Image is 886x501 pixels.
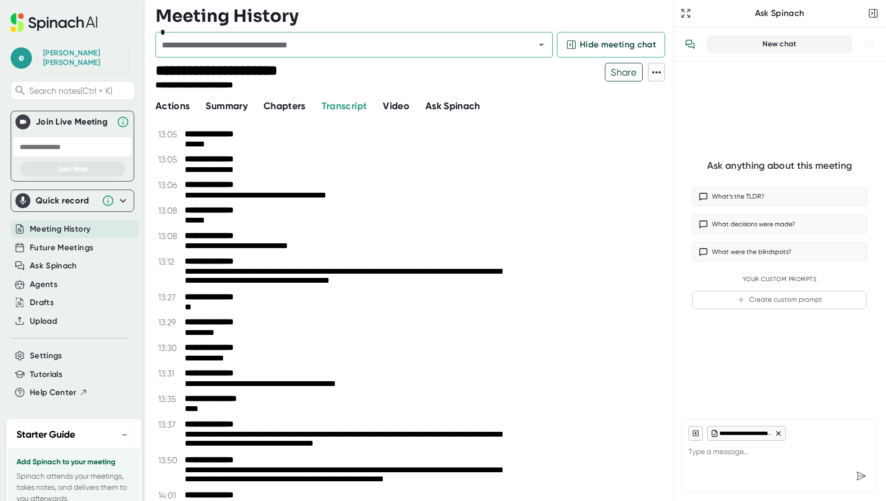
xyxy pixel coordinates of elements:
span: 13:50 [158,455,182,465]
span: Chapters [264,100,306,112]
button: Summary [206,99,247,113]
button: Hide meeting chat [557,32,665,58]
span: Actions [155,100,190,112]
button: What’s the TLDR? [692,187,867,206]
button: Help Center [30,387,88,399]
button: Ask Spinach [425,99,480,113]
button: Settings [30,350,62,362]
span: Video [383,100,409,112]
div: Your Custom Prompts [692,276,867,283]
span: 13:35 [158,394,182,404]
span: Hide meeting chat [580,38,656,51]
button: Create custom prompt [692,291,867,309]
button: Upload [30,315,57,327]
span: Transcript [322,100,367,112]
button: Join Now [20,161,125,177]
h3: Meeting History [155,6,299,26]
div: Join Live MeetingJoin Live Meeting [15,111,129,133]
button: Share [605,63,643,81]
button: Future Meetings [30,242,93,254]
button: What were the blindspots? [692,242,867,261]
span: Join Now [57,165,88,174]
div: Send message [851,466,871,486]
button: Transcript [322,99,367,113]
button: − [118,427,132,442]
div: Quick record [36,195,96,206]
button: What decisions were made? [692,215,867,234]
button: Agents [30,278,58,291]
span: 13:08 [158,206,182,216]
div: Ask Spinach [693,8,866,19]
h2: Starter Guide [17,428,75,442]
span: 14:01 [158,490,182,500]
span: Search notes (Ctrl + K) [29,86,132,96]
span: Help Center [30,387,77,399]
button: Drafts [30,297,54,309]
button: Close conversation sidebar [866,6,881,21]
button: View conversation history [679,34,701,55]
button: Actions [155,99,190,113]
span: 13:31 [158,368,182,379]
button: Chapters [264,99,306,113]
span: 13:08 [158,231,182,241]
button: Open [534,37,549,52]
div: Quick record [15,190,129,211]
span: 13:29 [158,317,182,327]
span: 13:05 [158,129,182,139]
span: 13:06 [158,180,182,190]
button: Video [383,99,409,113]
button: Tutorials [30,368,62,381]
span: Share [605,63,642,81]
div: Ellie Massengill [43,48,123,67]
button: Meeting History [30,223,91,235]
span: e [11,47,32,69]
button: Ask Spinach [30,260,77,272]
span: 13:12 [158,257,182,267]
span: 13:27 [158,292,182,302]
div: New chat [714,39,845,49]
div: Join Live Meeting [36,117,111,127]
div: Ask anything about this meeting [707,160,852,172]
span: Summary [206,100,247,112]
img: Join Live Meeting [18,117,28,127]
span: 13:37 [158,420,182,430]
span: 13:30 [158,343,182,353]
h3: Add Spinach to your meeting [17,458,132,466]
button: Expand to Ask Spinach page [678,6,693,21]
span: 13:05 [158,154,182,165]
span: Ask Spinach [425,100,480,112]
